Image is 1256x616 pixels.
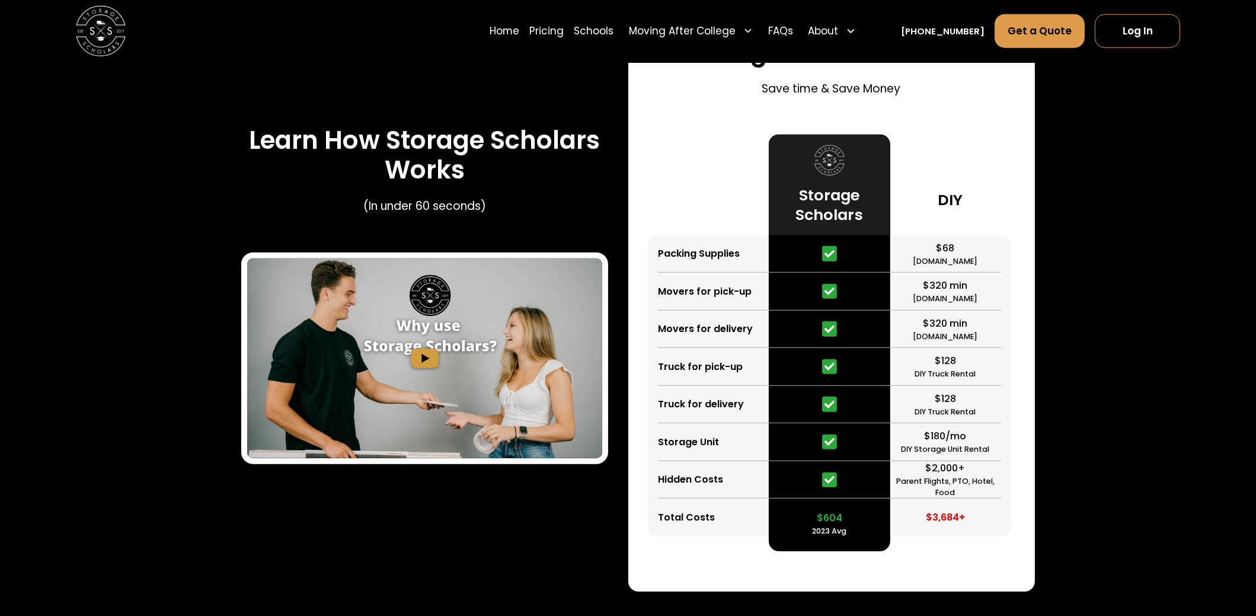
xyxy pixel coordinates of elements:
div: Movers for pick-up [658,285,752,299]
div: About [808,24,838,39]
div: Packing Supplies [658,247,740,261]
h3: Storage Scholars vs DIY [683,38,979,68]
div: [DOMAIN_NAME] [913,256,978,267]
a: Schools [574,14,613,49]
a: Pricing [529,14,564,49]
div: Storage Unit [658,435,719,449]
div: Movers for delivery [658,322,753,336]
a: FAQs [768,14,793,49]
a: [PHONE_NUMBER] [901,25,985,38]
a: Log In [1095,14,1180,48]
p: Save time & Save Money [762,81,901,98]
div: $128 [935,392,956,406]
div: $320 min [923,279,968,293]
div: Parent Flights, PTO, Hotel, Food [890,475,1001,498]
h3: DIY [938,190,963,210]
img: Storage Scholars logo. [814,145,845,175]
div: DIY Truck Rental [915,406,976,417]
div: $68 [937,241,955,256]
div: [DOMAIN_NAME] [913,331,978,342]
h3: Learn How Storage Scholars Works [241,126,608,186]
div: Truck for delivery [658,397,744,411]
div: Total Costs [658,510,715,525]
div: About [803,14,861,49]
div: DIY Truck Rental [915,368,976,379]
div: Moving After College [624,14,758,49]
div: [DOMAIN_NAME] [913,293,978,304]
div: Moving After College [629,24,736,39]
div: Truck for pick-up [658,360,743,374]
div: Hidden Costs [658,473,723,487]
div: $320 min [923,317,968,331]
a: open lightbox [247,258,602,458]
div: DIY Storage Unit Rental [902,443,990,455]
a: Get a Quote [995,14,1085,48]
div: $604 [817,511,842,525]
div: $180/mo [925,429,967,443]
img: Storage Scholars - How it Works video. [247,258,602,458]
img: Storage Scholars main logo [76,7,126,57]
div: $128 [935,354,956,368]
a: home [76,7,126,57]
p: (In under 60 seconds) [363,198,486,215]
h3: Storage Scholars [779,186,880,225]
a: Home [490,14,520,49]
div: 2023 Avg [812,525,846,537]
div: $2,000+ [926,461,966,475]
div: $3,684+ [926,510,965,525]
